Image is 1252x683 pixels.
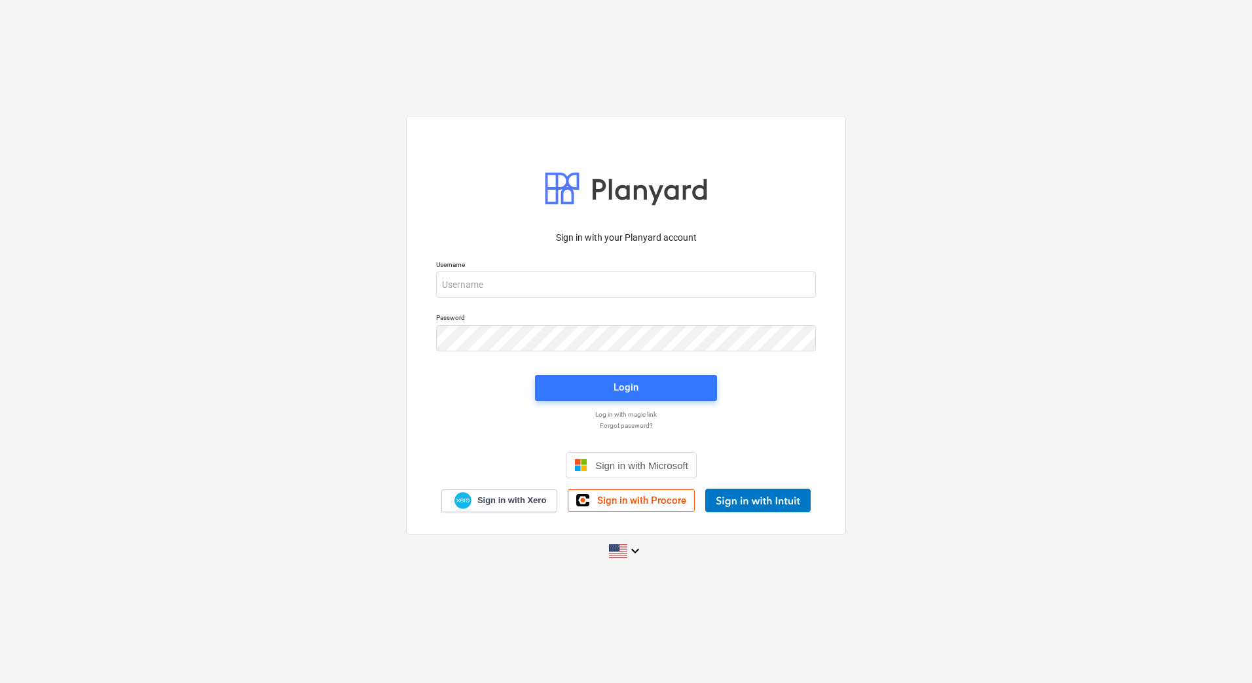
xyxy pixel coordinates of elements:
i: keyboard_arrow_down [627,543,643,559]
p: Sign in with your Planyard account [436,231,816,245]
a: Forgot password? [430,421,822,430]
img: Xero logo [454,492,471,510]
span: Sign in with Xero [477,495,546,506]
div: Login [614,379,638,396]
p: Password [436,313,816,324]
input: Username [436,271,816,298]
button: Login [535,375,717,401]
a: Log in with magic link [430,410,822,419]
p: Username [436,260,816,271]
a: Sign in with Procore [568,489,695,512]
span: Sign in with Procore [597,495,686,506]
span: Sign in with Microsoft [595,460,688,471]
a: Sign in with Xero [441,489,558,512]
img: Microsoft logo [574,459,587,472]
